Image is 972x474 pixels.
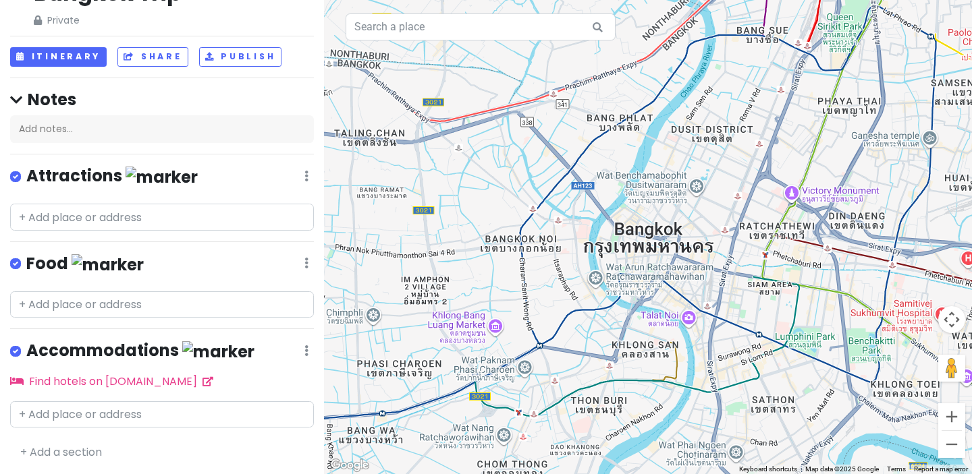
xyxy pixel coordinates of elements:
[938,306,965,333] button: Map camera controls
[327,456,372,474] a: Open this area in Google Maps (opens a new window)
[34,13,182,28] span: Private
[10,291,314,318] input: + Add place or address
[10,204,314,231] input: + Add place or address
[20,444,102,460] a: + Add a section
[10,89,314,110] h4: Notes
[26,165,198,187] h4: Attractions
[10,115,314,144] div: Add notes...
[10,374,213,389] a: Find hotels on [DOMAIN_NAME]
[10,47,107,67] button: Itinerary
[26,340,254,362] h4: Accommodations
[938,431,965,458] button: Zoom out
[739,465,797,474] button: Keyboard shortcuts
[182,341,254,362] img: marker
[346,13,616,40] input: Search a place
[914,465,968,473] a: Report a map error
[805,465,879,473] span: Map data ©2025 Google
[26,253,144,275] h4: Food
[327,456,372,474] img: Google
[938,355,965,382] button: Drag Pegman onto the map to open Street View
[117,47,188,67] button: Share
[938,403,965,430] button: Zoom in
[72,254,144,275] img: marker
[887,465,906,473] a: Terms (opens in new tab)
[10,401,314,428] input: + Add place or address
[199,47,282,67] button: Publish
[126,167,198,187] img: marker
